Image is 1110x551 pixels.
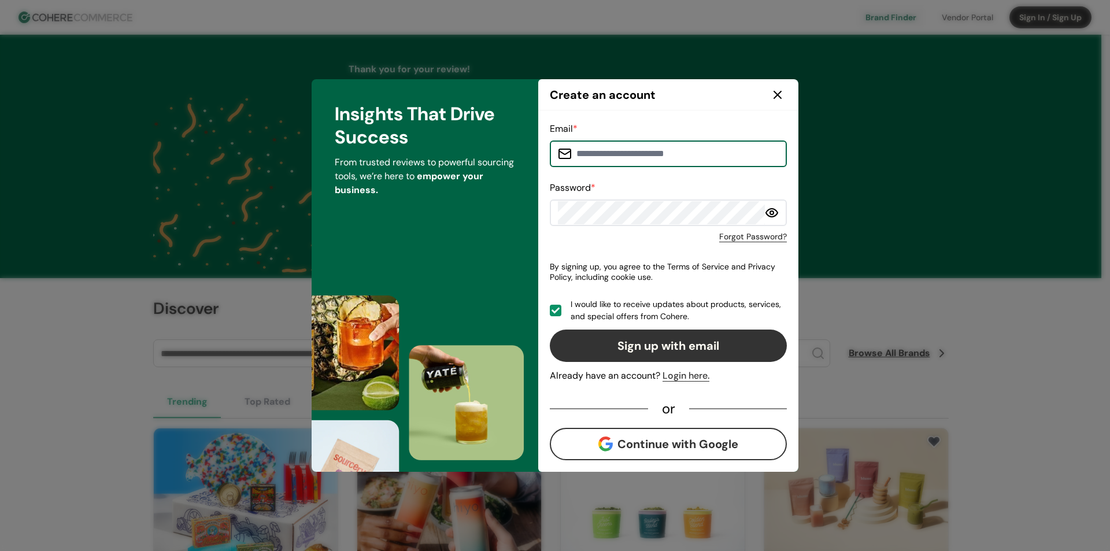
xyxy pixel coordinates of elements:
[550,369,787,383] div: Already have an account?
[335,102,515,149] h3: Insights That Drive Success
[663,369,709,383] div: Login here.
[550,428,787,460] button: Continue with Google
[550,330,787,362] button: Sign up with email
[550,123,578,135] label: Email
[550,86,656,103] h2: Create an account
[550,182,595,194] label: Password
[571,298,787,323] span: I would like to receive updates about products, services, and special offers from Cohere.
[648,404,689,414] div: or
[550,257,787,287] p: By signing up, you agree to the Terms of Service and Privacy Policy, including cookie use.
[335,156,515,197] p: From trusted reviews to powerful sourcing tools, we’re here to
[719,231,787,243] a: Forgot Password?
